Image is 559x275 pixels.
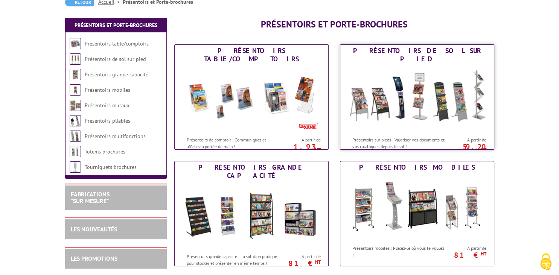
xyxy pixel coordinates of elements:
[70,100,81,111] img: Présentoirs muraux
[174,20,494,29] h1: Présentoirs et Porte-brochures
[177,163,326,180] div: Présentoirs grande capacité
[480,251,486,257] sup: HT
[71,190,110,205] a: FABRICATIONS"Sur Mesure"
[282,254,320,260] span: A partir de
[85,87,130,93] a: Présentoirs mobiles
[182,65,321,133] img: Présentoirs table/comptoirs
[70,161,81,173] img: Tourniquets brochures
[315,259,320,265] sup: HT
[71,255,117,262] a: LES PROMOTIONS
[85,148,125,155] a: Totems brochures
[315,147,320,153] sup: HT
[182,182,321,249] img: Présentoirs grande capacité
[71,225,117,233] a: LES NOUVEAUTÉS
[340,161,494,266] a: Présentoirs mobiles Présentoirs mobiles Présentoirs mobiles : Placez-le où vous le voulez ! A par...
[85,133,146,140] a: Présentoirs multifonctions
[342,163,492,172] div: Présentoirs mobiles
[85,102,129,109] a: Présentoirs muraux
[70,84,81,96] img: Présentoirs mobiles
[70,38,81,49] img: Présentoirs table/comptoirs
[85,164,137,170] a: Tourniquets brochures
[444,253,486,257] p: 81 €
[85,40,149,47] a: Présentoirs table/comptoirs
[352,245,446,258] p: Présentoirs mobiles : Placez-le où vous le voulez !
[70,131,81,142] img: Présentoirs multifonctions
[278,261,320,266] p: 81 €
[187,137,280,149] p: Présentoirs de comptoir : Communiquez et affichez à portée de main !
[174,161,329,266] a: Présentoirs grande capacité Présentoirs grande capacité Présentoirs grande capacité : La solution...
[448,137,486,143] span: A partir de
[75,22,157,29] a: Présentoirs et Porte-brochures
[85,117,130,124] a: Présentoirs pliables
[177,47,326,63] div: Présentoirs table/comptoirs
[533,249,559,275] button: Cookies (fenêtre modale)
[70,115,81,126] img: Présentoirs pliables
[85,56,146,62] a: Présentoirs de sol sur pied
[448,245,486,251] span: A partir de
[70,53,81,65] img: Présentoirs de sol sur pied
[70,146,81,157] img: Totems brochures
[536,252,555,271] img: Cookies (fenêtre modale)
[278,144,320,153] p: 1.93 €
[347,65,487,133] img: Présentoirs de sol sur pied
[187,253,280,266] p: Présentoirs grande capacité : La solution pratique pour stocker et présenter en même temps !
[480,147,486,153] sup: HT
[174,44,329,150] a: Présentoirs table/comptoirs Présentoirs table/comptoirs Présentoirs de comptoir : Communiquez et ...
[444,144,486,153] p: 59.20 €
[340,44,494,150] a: Présentoirs de sol sur pied Présentoirs de sol sur pied Présentoirs sur pieds : Valoriser vos doc...
[85,71,148,78] a: Présentoirs grande capacité
[347,173,487,241] img: Présentoirs mobiles
[70,69,81,80] img: Présentoirs grande capacité
[342,47,492,63] div: Présentoirs de sol sur pied
[352,137,446,149] p: Présentoirs sur pieds : Valoriser vos documents et vos catalogues depuis le sol !
[282,137,320,143] span: A partir de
